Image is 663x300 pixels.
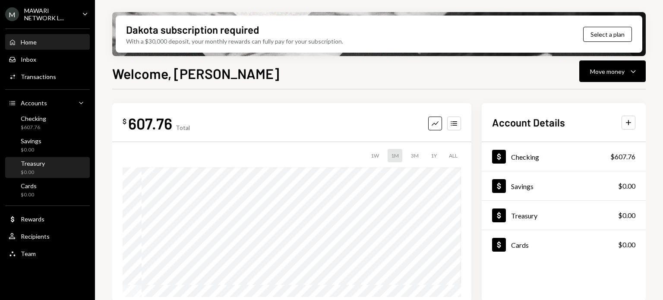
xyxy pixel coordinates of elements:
div: Accounts [21,99,47,107]
a: Team [5,246,90,261]
div: $0.00 [21,169,45,176]
div: 1Y [427,149,440,162]
div: Recipients [21,233,50,240]
h1: Welcome, [PERSON_NAME] [112,65,279,82]
div: M [5,7,19,21]
div: $0.00 [618,210,635,221]
a: Treasury$0.00 [5,157,90,178]
div: Dakota subscription required [126,22,259,37]
a: Savings$0.00 [482,171,646,200]
div: MAWARI NETWORK L... [24,7,75,22]
a: Checking$607.76 [5,112,90,133]
div: Savings [21,137,41,145]
div: $607.76 [610,152,635,162]
div: Move money [590,67,625,76]
a: Transactions [5,69,90,84]
div: $0.00 [618,240,635,250]
a: Treasury$0.00 [482,201,646,230]
div: Savings [511,182,534,190]
a: Home [5,34,90,50]
div: With a $30,000 deposit, your monthly rewards can fully pay for your subscription. [126,37,343,46]
div: $0.00 [618,181,635,191]
a: Recipients [5,228,90,244]
a: Accounts [5,95,90,111]
div: Team [21,250,36,257]
a: Rewards [5,211,90,227]
div: Cards [511,241,529,249]
div: Rewards [21,215,44,223]
div: $ [123,117,126,126]
a: Inbox [5,51,90,67]
button: Select a plan [583,27,632,42]
a: Checking$607.76 [482,142,646,171]
div: Treasury [21,160,45,167]
a: Savings$0.00 [5,135,90,155]
button: Move money [579,60,646,82]
div: Total [176,124,190,131]
div: $0.00 [21,191,37,199]
a: Cards$0.00 [5,180,90,200]
div: 3M [407,149,422,162]
div: Home [21,38,37,46]
div: Cards [21,182,37,189]
div: Checking [511,153,539,161]
div: Checking [21,115,46,122]
a: Cards$0.00 [482,230,646,259]
h2: Account Details [492,115,565,129]
div: Treasury [511,212,537,220]
div: 1W [367,149,382,162]
div: Transactions [21,73,56,80]
div: ALL [445,149,461,162]
div: Inbox [21,56,36,63]
div: $607.76 [21,124,46,131]
div: 1M [388,149,402,162]
div: $0.00 [21,146,41,154]
div: 607.76 [128,114,172,133]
